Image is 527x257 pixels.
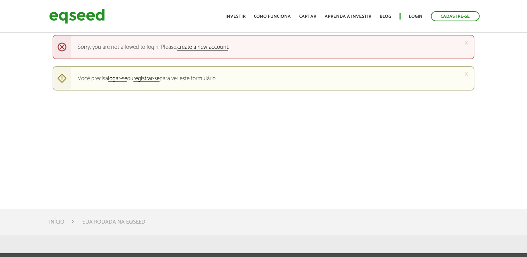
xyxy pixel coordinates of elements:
[177,44,228,50] a: create a new account
[464,39,468,46] a: ×
[299,14,316,19] a: Captar
[409,14,423,19] a: Login
[431,11,480,21] a: Cadastre-se
[53,66,474,91] div: Você precisa ou para ver este formulário.
[108,76,127,82] a: logar-se
[254,14,291,19] a: Como funciona
[225,14,246,19] a: Investir
[49,7,105,25] img: EqSeed
[133,76,160,82] a: registrar-se
[325,14,371,19] a: Aprenda a investir
[49,219,64,225] a: Início
[464,70,468,78] a: ×
[83,217,145,227] li: Sua rodada na EqSeed
[53,35,474,59] div: Sorry, you are not allowed to login. Please, .
[380,14,391,19] a: Blog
